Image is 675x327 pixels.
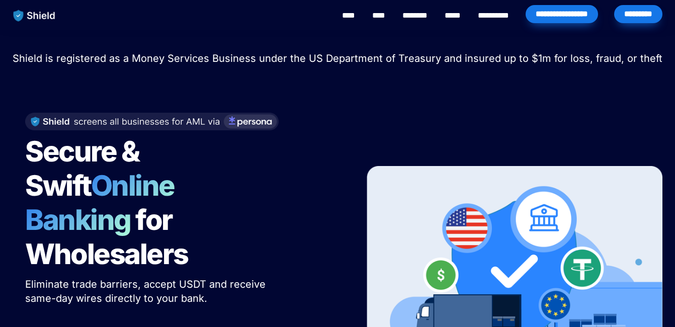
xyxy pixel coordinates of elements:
[25,278,269,304] span: Eliminate trade barriers, accept USDT and receive same-day wires directly to your bank.
[25,134,144,203] span: Secure & Swift
[25,203,188,271] span: for Wholesalers
[13,52,662,64] span: Shield is registered as a Money Services Business under the US Department of Treasury and insured...
[9,5,60,26] img: website logo
[25,169,185,237] span: Online Banking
